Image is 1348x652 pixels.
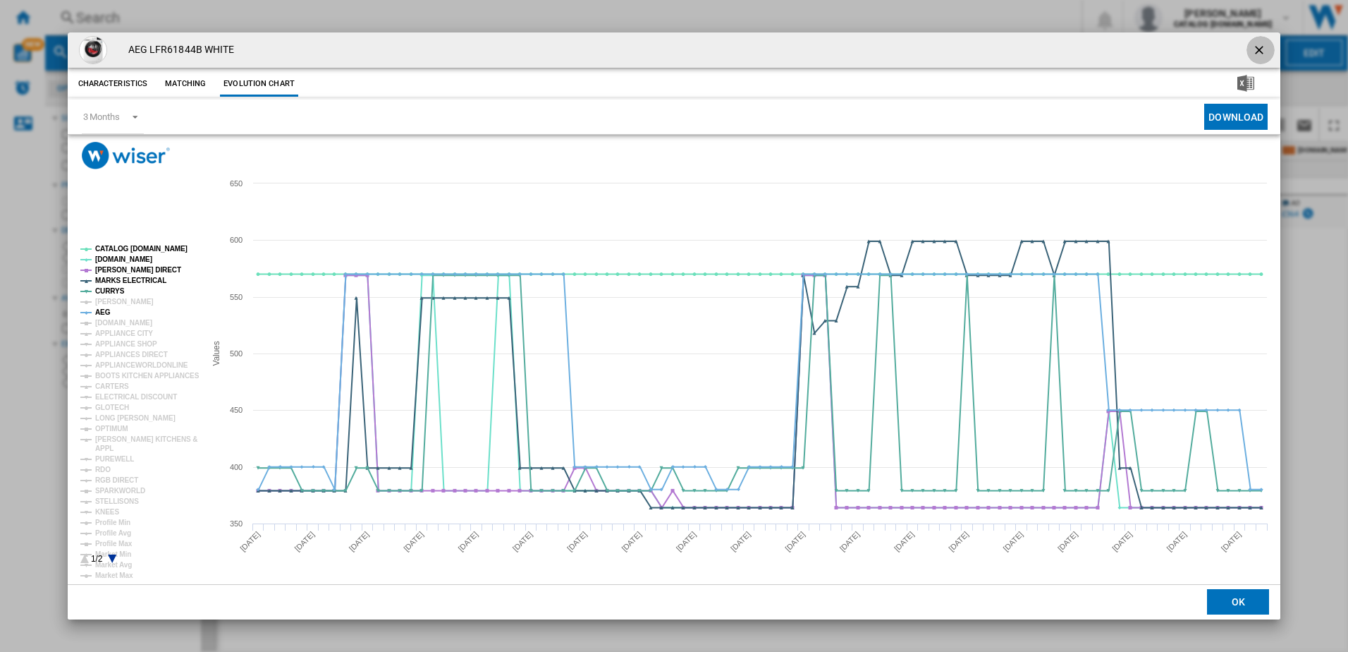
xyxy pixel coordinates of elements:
tspan: Profile Max [95,540,133,548]
tspan: [DATE] [783,530,807,553]
tspan: [DATE] [402,530,425,553]
tspan: APPL [95,445,114,452]
button: Evolution chart [220,71,298,97]
tspan: [DATE] [729,530,752,553]
tspan: [DATE] [893,530,916,553]
tspan: APPLIANCE CITY [95,330,153,337]
tspan: [DATE] [947,530,970,553]
tspan: CATALOG [DOMAIN_NAME] [95,245,188,253]
tspan: 450 [230,406,243,414]
tspan: GLOTECH [95,404,129,411]
tspan: 350 [230,519,243,528]
tspan: 650 [230,179,243,188]
tspan: [DATE] [1055,530,1079,553]
tspan: [DATE] [838,530,861,553]
h4: AEG LFR61844B WHITE [121,43,235,57]
tspan: APPLIANCE SHOP [95,340,157,348]
tspan: BOOTS KITCHEN APPLIANCES [95,372,200,380]
div: 3 Months [83,111,120,122]
tspan: STELLISONS [95,497,139,505]
img: logo_wiser_300x94.png [82,142,170,169]
button: OK [1207,589,1269,615]
tspan: ELECTRICAL DISCOUNT [95,393,177,401]
tspan: PUREWELL [95,455,134,463]
md-dialog: Product popup [68,32,1281,620]
tspan: CURRYS [95,287,125,295]
tspan: APPLIANCES DIRECT [95,351,168,358]
tspan: [DATE] [238,530,262,553]
tspan: [DATE] [1110,530,1134,553]
button: Characteristics [75,71,152,97]
tspan: KNEES [95,508,119,516]
tspan: [DATE] [293,530,316,553]
img: LFR61844B_1_Supersize.jpg [79,36,107,64]
text: 1/2 [91,554,103,564]
button: Download in Excel [1215,71,1277,97]
tspan: OPTIMUM [95,425,128,433]
tspan: 400 [230,463,243,471]
tspan: [DATE] [1219,530,1242,553]
tspan: AEG [95,308,111,316]
tspan: Values [212,342,221,366]
tspan: Profile Avg [95,529,131,537]
tspan: [DATE] [1165,530,1188,553]
tspan: [DATE] [1001,530,1024,553]
tspan: [DATE] [510,530,534,553]
tspan: Profile Min [95,519,130,526]
tspan: 550 [230,293,243,301]
tspan: [DATE] [347,530,370,553]
button: getI18NText('BUTTONS.CLOSE_DIALOG') [1246,36,1275,64]
tspan: [DATE] [456,530,479,553]
tspan: RGB DIRECT [95,476,138,484]
tspan: [PERSON_NAME] KITCHENS & [95,435,197,443]
button: Matching [154,71,216,97]
tspan: [DATE] [674,530,697,553]
img: excel-24x24.png [1237,75,1254,92]
tspan: MARKS ELECTRICAL [95,277,166,284]
button: Download [1204,104,1268,130]
ng-md-icon: getI18NText('BUTTONS.CLOSE_DIALOG') [1252,43,1269,60]
tspan: SPARKWORLD [95,487,145,495]
tspan: Market Avg [95,561,132,569]
tspan: [DOMAIN_NAME] [95,319,152,327]
tspan: APPLIANCEWORLDONLINE [95,361,188,369]
tspan: 600 [230,236,243,244]
tspan: [DATE] [565,530,589,553]
tspan: [DATE] [620,530,643,553]
tspan: Market Max [95,572,133,579]
tspan: [DOMAIN_NAME] [95,255,152,263]
tspan: [PERSON_NAME] [95,298,154,306]
tspan: Market Min [95,550,131,558]
tspan: RDO [95,466,111,473]
tspan: [PERSON_NAME] DIRECT [95,266,181,274]
tspan: CARTERS [95,382,129,390]
tspan: 500 [230,349,243,358]
tspan: LONG [PERSON_NAME] [95,414,176,422]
